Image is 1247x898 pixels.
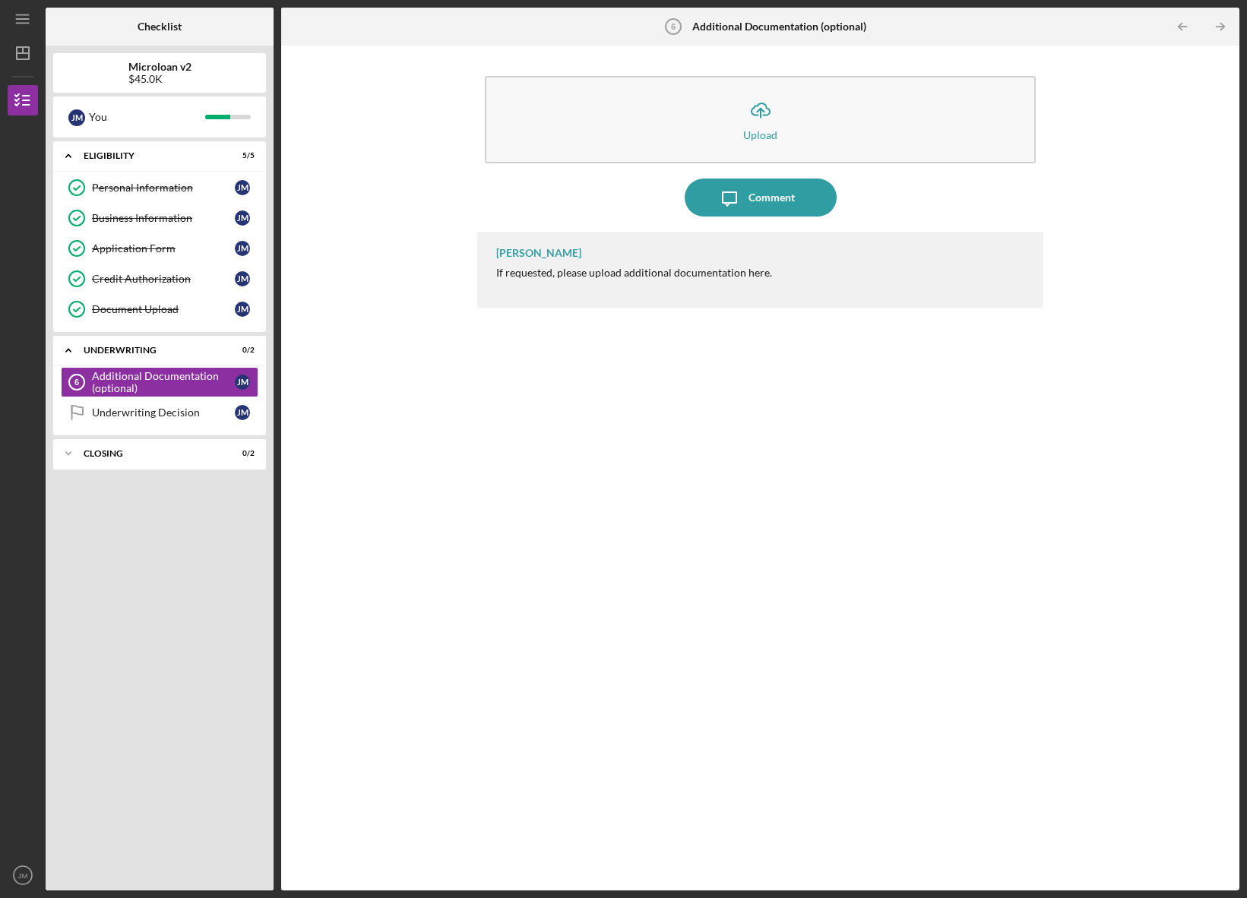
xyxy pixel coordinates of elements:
div: Additional Documentation (optional) [92,370,235,394]
tspan: 6 [671,22,676,31]
div: Upload [743,129,777,141]
b: Additional Documentation (optional) [692,21,866,33]
div: Application Form [92,242,235,255]
div: 0 / 2 [227,449,255,458]
div: J M [235,302,250,317]
a: 6Additional Documentation (optional)JM [61,367,258,397]
div: Closing [84,449,217,458]
div: [PERSON_NAME] [496,247,581,259]
div: If requested, please upload additional documentation here. [496,267,772,279]
button: Comment [685,179,837,217]
button: JM [8,860,38,890]
a: Document UploadJM [61,294,258,324]
div: J M [68,109,85,126]
div: J M [235,405,250,420]
div: J M [235,375,250,390]
div: Eligibility [84,151,217,160]
div: Comment [749,179,795,217]
button: Upload [485,76,1036,163]
div: You [89,104,205,130]
b: Microloan v2 [128,61,191,73]
a: Underwriting DecisionJM [61,397,258,428]
div: Business Information [92,212,235,224]
b: Checklist [138,21,182,33]
div: J M [235,271,250,286]
div: J M [235,210,250,226]
a: Application FormJM [61,233,258,264]
a: Business InformationJM [61,203,258,233]
div: $45.0K [128,73,191,85]
div: Personal Information [92,182,235,194]
div: Document Upload [92,303,235,315]
div: Credit Authorization [92,273,235,285]
div: 0 / 2 [227,346,255,355]
div: Underwriting [84,346,217,355]
tspan: 6 [74,378,79,387]
div: J M [235,241,250,256]
div: J M [235,180,250,195]
text: JM [18,871,28,880]
div: Underwriting Decision [92,406,235,419]
div: 5 / 5 [227,151,255,160]
a: Personal InformationJM [61,172,258,203]
a: Credit AuthorizationJM [61,264,258,294]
